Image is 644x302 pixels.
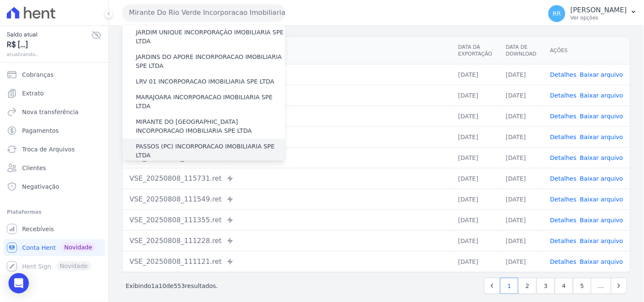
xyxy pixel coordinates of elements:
[580,196,623,203] a: Baixar arquivo
[550,196,577,203] a: Detalhes
[550,175,577,182] a: Detalhes
[7,50,91,58] span: atualizando...
[451,126,499,147] td: [DATE]
[3,141,105,158] a: Troca de Arquivos
[22,108,79,116] span: Nova transferência
[580,217,623,224] a: Baixar arquivo
[123,37,451,64] th: Arquivo
[129,236,444,246] div: VSE_20250808_111228.ret
[136,77,274,86] label: LRV 01 INCORPORACAO IMOBILIARIA SPE LTDA
[451,210,499,230] td: [DATE]
[553,11,561,17] span: RR
[580,258,623,265] a: Baixar arquivo
[22,164,46,172] span: Clientes
[571,6,627,14] p: [PERSON_NAME]
[573,278,591,294] a: 5
[580,113,623,120] a: Baixar arquivo
[3,239,105,256] a: Conta Hent Novidade
[129,215,444,225] div: VSE_20250808_111355.ret
[537,278,555,294] a: 3
[499,106,543,126] td: [DATE]
[580,134,623,140] a: Baixar arquivo
[22,145,75,154] span: Troca de Arquivos
[3,122,105,139] a: Pagamentos
[499,37,543,64] th: Data de Download
[7,39,91,50] span: R$ [...]
[61,243,96,252] span: Novidade
[550,71,577,78] a: Detalhes
[22,182,59,191] span: Negativação
[451,168,499,189] td: [DATE]
[22,225,54,233] span: Recebíveis
[451,85,499,106] td: [DATE]
[129,257,444,267] div: VSE_20250808_111121.ret
[550,258,577,265] a: Detalhes
[7,30,91,39] span: Saldo atual
[22,89,44,98] span: Extrato
[136,93,285,111] label: MARAJOARA INCORPORACAO IMOBILIARIA SPE LTDA
[550,217,577,224] a: Detalhes
[451,147,499,168] td: [DATE]
[451,230,499,251] td: [DATE]
[451,251,499,272] td: [DATE]
[151,282,155,289] span: 1
[499,210,543,230] td: [DATE]
[499,230,543,251] td: [DATE]
[543,37,630,64] th: Ações
[129,70,444,80] div: VSE_20250811_144140.ret
[7,66,101,275] nav: Sidebar
[591,278,611,294] span: …
[550,92,577,99] a: Detalhes
[499,64,543,85] td: [DATE]
[500,278,518,294] a: 1
[3,66,105,83] a: Cobranças
[3,178,105,195] a: Negativação
[129,173,444,184] div: VSE_20250808_115731.ret
[550,154,577,161] a: Detalhes
[136,53,285,70] label: JARDINS DO APORE INCORPORACAO IMOBILIARIA SPE LTDA
[451,189,499,210] td: [DATE]
[122,4,285,21] button: Mirante Do Rio Verde Incorporacao Imobiliaria SPE LTDA
[550,238,577,244] a: Detalhes
[129,132,444,142] div: VSE_20250811_071133.ret
[22,126,59,135] span: Pagamentos
[499,147,543,168] td: [DATE]
[484,278,500,294] a: Previous
[3,221,105,238] a: Recebíveis
[126,282,218,290] p: Exibindo a de resultados.
[542,2,644,25] button: RR [PERSON_NAME] Ver opções
[129,111,444,121] div: VSE_20250811_111418.ret
[3,85,105,102] a: Extrato
[555,278,573,294] a: 4
[499,126,543,147] td: [DATE]
[451,64,499,85] td: [DATE]
[7,207,101,217] div: Plataformas
[499,251,543,272] td: [DATE]
[136,117,285,135] label: MIRANTE DO [GEOGRAPHIC_DATA] INCORPORACAO IMOBILIARIA SPE LTDA
[580,92,623,99] a: Baixar arquivo
[3,159,105,176] a: Clientes
[451,106,499,126] td: [DATE]
[129,153,444,163] div: VSE_20250809_083000.ret
[3,103,105,120] a: Nova transferência
[136,28,285,46] label: JARDIM UNIQUE INCORPORAÇÃO IMOBILIARIA SPE LTDA
[129,90,444,101] div: VSE_20250811_131353.ret
[580,71,623,78] a: Baixar arquivo
[580,175,623,182] a: Baixar arquivo
[22,70,53,79] span: Cobranças
[611,278,627,294] a: Next
[451,37,499,64] th: Data da Exportação
[518,278,537,294] a: 2
[550,134,577,140] a: Detalhes
[580,154,623,161] a: Baixar arquivo
[499,168,543,189] td: [DATE]
[174,282,185,289] span: 553
[136,142,285,160] label: PASSOS (PC) INCORPORACAO IMOBILIARIA SPE LTDA
[499,189,543,210] td: [DATE]
[129,194,444,204] div: VSE_20250808_111549.ret
[499,85,543,106] td: [DATE]
[571,14,627,21] p: Ver opções
[159,282,166,289] span: 10
[8,273,29,294] div: Open Intercom Messenger
[550,113,577,120] a: Detalhes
